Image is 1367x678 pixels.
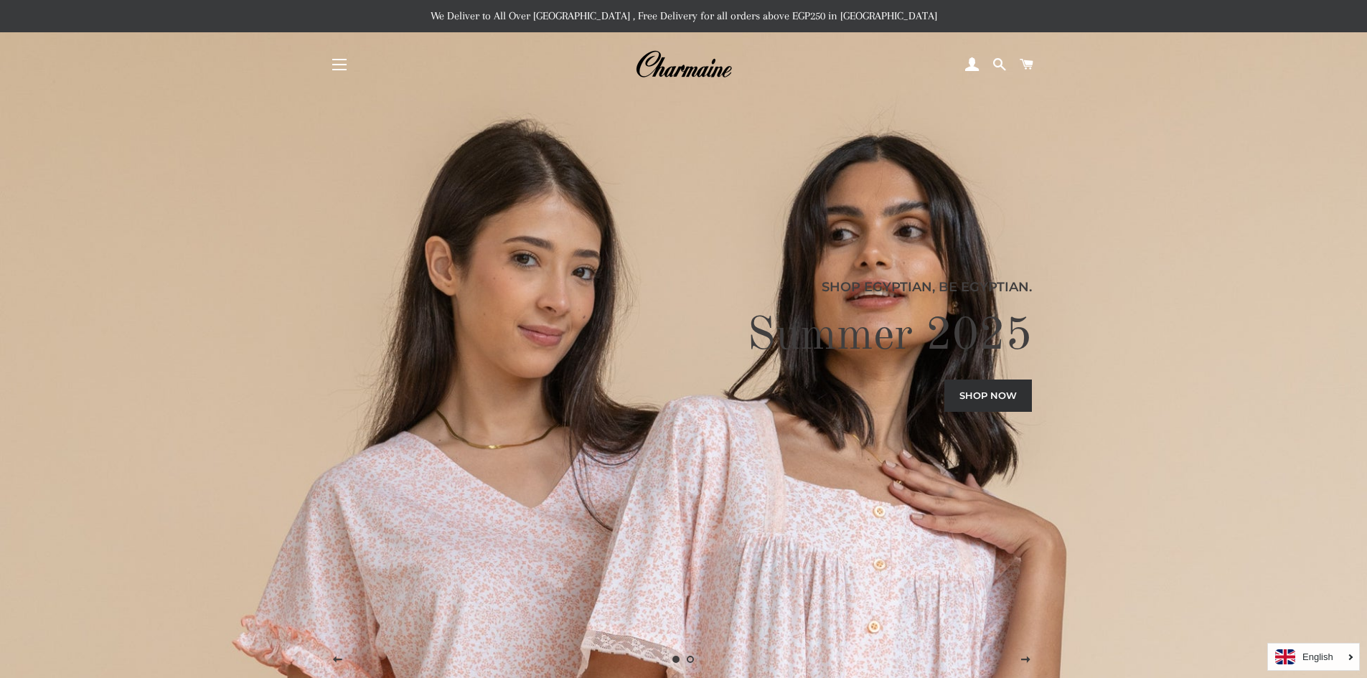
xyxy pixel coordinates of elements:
p: Shop Egyptian, Be Egyptian. [335,277,1032,297]
h2: Summer 2025 [335,308,1032,365]
a: Slide 1, current [670,652,684,667]
button: Next slide [1007,642,1043,678]
a: Shop now [944,380,1032,411]
button: Previous slide [319,642,355,678]
i: English [1302,652,1333,661]
img: Charmaine Egypt [635,49,732,80]
a: English [1275,649,1352,664]
a: Load slide 2 [684,652,698,667]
